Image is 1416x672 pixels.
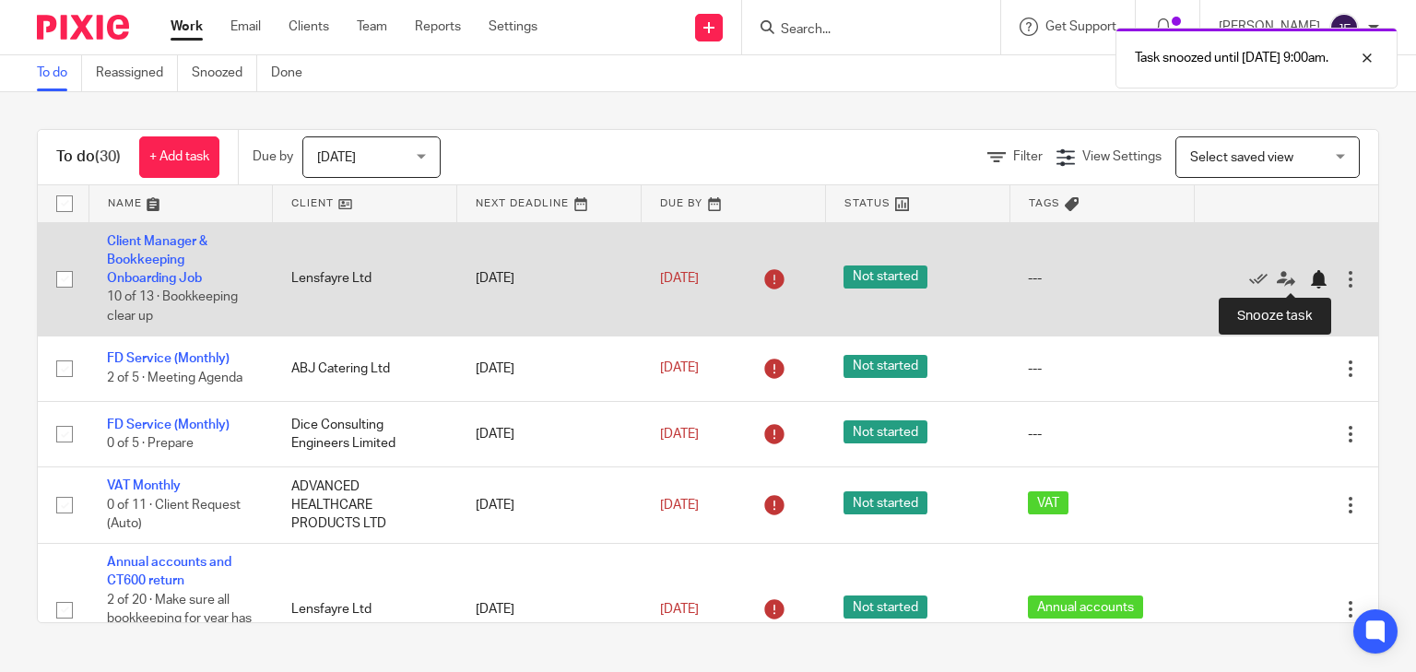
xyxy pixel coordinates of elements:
[273,336,457,401] td: ABJ Catering Ltd
[107,479,181,492] a: VAT Monthly
[317,151,356,164] span: [DATE]
[1082,150,1162,163] span: View Settings
[230,18,261,36] a: Email
[271,55,316,91] a: Done
[1135,49,1328,67] p: Task snoozed until [DATE] 9:00am.
[357,18,387,36] a: Team
[457,222,642,336] td: [DATE]
[1013,150,1043,163] span: Filter
[844,595,927,619] span: Not started
[56,147,121,167] h1: To do
[844,355,927,378] span: Not started
[489,18,537,36] a: Settings
[289,18,329,36] a: Clients
[457,336,642,401] td: [DATE]
[273,222,457,336] td: Lensfayre Ltd
[171,18,203,36] a: Work
[660,499,699,512] span: [DATE]
[1028,425,1175,443] div: ---
[457,467,642,543] td: [DATE]
[107,291,238,324] span: 10 of 13 · Bookkeeping clear up
[107,499,241,531] span: 0 of 11 · Client Request (Auto)
[660,428,699,441] span: [DATE]
[660,603,699,616] span: [DATE]
[1028,595,1143,619] span: Annual accounts
[139,136,219,178] a: + Add task
[1028,360,1175,378] div: ---
[192,55,257,91] a: Snoozed
[457,402,642,467] td: [DATE]
[660,362,699,375] span: [DATE]
[273,467,457,543] td: ADVANCED HEALTHCARE PRODUCTS LTD
[37,15,129,40] img: Pixie
[844,420,927,443] span: Not started
[844,491,927,514] span: Not started
[273,402,457,467] td: Dice Consulting Engineers Limited
[844,265,927,289] span: Not started
[1028,269,1175,288] div: ---
[37,55,82,91] a: To do
[107,352,230,365] a: FD Service (Monthly)
[1190,151,1293,164] span: Select saved view
[107,437,194,450] span: 0 of 5 · Prepare
[1029,198,1060,208] span: Tags
[107,235,207,286] a: Client Manager & Bookkeeping Onboarding Job
[107,371,242,384] span: 2 of 5 · Meeting Agenda
[96,55,178,91] a: Reassigned
[253,147,293,166] p: Due by
[1329,13,1359,42] img: svg%3E
[107,594,252,664] span: 2 of 20 · Make sure all bookkeeping for year has been done before proceed
[107,556,231,587] a: Annual accounts and CT600 return
[1028,491,1068,514] span: VAT
[660,272,699,285] span: [DATE]
[95,149,121,164] span: (30)
[415,18,461,36] a: Reports
[107,419,230,431] a: FD Service (Monthly)
[1249,269,1277,288] a: Mark as done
